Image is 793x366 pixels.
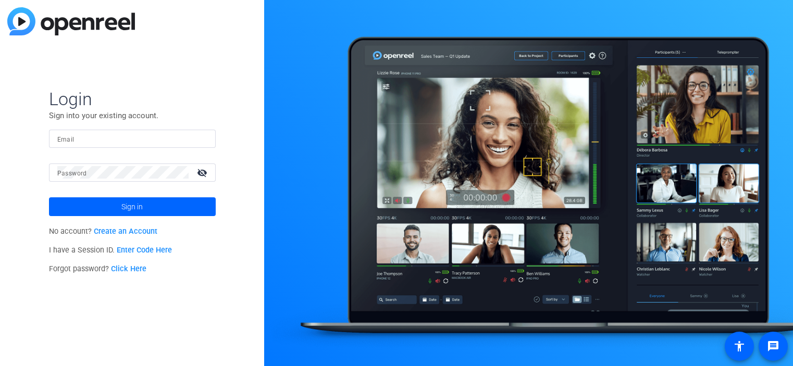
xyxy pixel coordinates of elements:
span: Sign in [121,194,143,220]
p: Sign into your existing account. [49,110,216,121]
a: Enter Code Here [117,246,172,255]
span: Forgot password? [49,264,147,273]
a: Create an Account [94,227,157,236]
mat-icon: visibility_off [191,165,216,180]
span: I have a Session ID. [49,246,172,255]
span: Login [49,88,216,110]
mat-label: Email [57,136,75,143]
mat-icon: message [767,340,779,352]
img: blue-gradient.svg [7,7,135,35]
span: No account? [49,227,158,236]
button: Sign in [49,197,216,216]
mat-label: Password [57,170,87,177]
input: Enter Email Address [57,132,207,145]
a: Click Here [111,264,146,273]
mat-icon: accessibility [733,340,746,352]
